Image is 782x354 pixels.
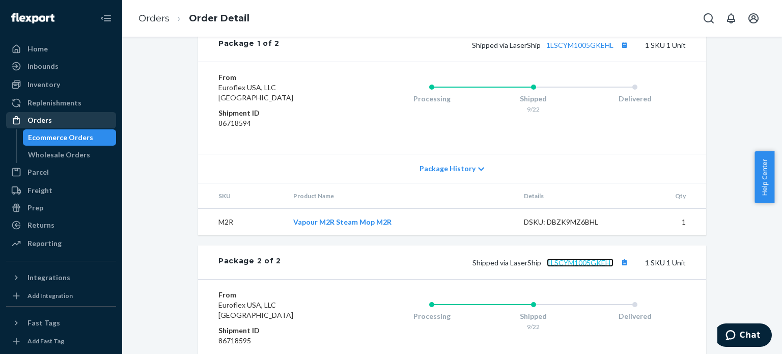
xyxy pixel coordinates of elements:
a: Add Fast Tag [6,335,116,347]
th: SKU [198,183,285,209]
button: Open Search Box [699,8,719,29]
a: Prep [6,200,116,216]
div: Delivered [584,311,686,321]
div: Shipped [483,94,584,104]
div: Processing [381,94,483,104]
div: Replenishments [27,98,81,108]
div: Freight [27,185,52,196]
div: Shipped [483,311,584,321]
div: 1 SKU 1 Unit [281,256,686,269]
div: Home [27,44,48,54]
button: Help Center [755,151,774,203]
iframe: Opens a widget where you can chat to one of our agents [717,323,772,349]
a: Freight [6,182,116,199]
div: Ecommerce Orders [28,132,93,143]
button: Open notifications [721,8,741,29]
a: 1LSCYM1005GKEHJ [547,258,613,267]
img: Flexport logo [11,13,54,23]
div: Integrations [27,273,70,283]
div: Delivered [584,94,686,104]
a: Reporting [6,235,116,252]
dt: Shipment ID [218,108,340,118]
div: 9/22 [483,105,584,114]
div: Prep [27,203,43,213]
button: Integrations [6,269,116,286]
a: Inventory [6,76,116,93]
div: Package 1 of 2 [218,38,280,51]
span: Euroflex USA, LLC [GEOGRAPHIC_DATA] [218,301,293,319]
dd: 86718594 [218,118,340,128]
div: Wholesale Orders [28,150,90,160]
a: Wholesale Orders [23,147,117,163]
div: Inbounds [27,61,59,71]
div: Fast Tags [27,318,60,328]
div: Package 2 of 2 [218,256,281,269]
a: 1LSCYM1005GKEHL [546,41,613,49]
a: Parcel [6,164,116,180]
th: Product Name [285,183,516,209]
button: Fast Tags [6,315,116,331]
div: Parcel [27,167,49,177]
a: Vapour M2R Steam Mop M2R [293,217,392,226]
a: Orders [138,13,170,24]
a: Add Integration [6,290,116,302]
a: Order Detail [189,13,249,24]
div: DSKU: DBZK9MZ6BHL [524,217,620,227]
div: Returns [27,220,54,230]
div: Add Integration [27,291,73,300]
ol: breadcrumbs [130,4,258,34]
th: Details [516,183,628,209]
div: Orders [27,115,52,125]
span: Package History [420,164,476,174]
a: Inbounds [6,58,116,74]
th: Qty [627,183,706,209]
span: Shipped via LaserShip [472,258,631,267]
div: Reporting [27,238,62,249]
div: Inventory [27,79,60,90]
button: Copy tracking number [618,256,631,269]
dt: From [218,290,340,300]
a: Home [6,41,116,57]
button: Open account menu [743,8,764,29]
a: Ecommerce Orders [23,129,117,146]
td: 1 [627,209,706,236]
span: Euroflex USA, LLC [GEOGRAPHIC_DATA] [218,83,293,102]
a: Orders [6,112,116,128]
div: 9/22 [483,322,584,331]
button: Copy tracking number [618,38,631,51]
button: Close Navigation [96,8,116,29]
dt: Shipment ID [218,325,340,336]
div: Processing [381,311,483,321]
span: Shipped via LaserShip [472,41,631,49]
td: M2R [198,209,285,236]
div: 1 SKU 1 Unit [280,38,686,51]
dt: From [218,72,340,83]
a: Replenishments [6,95,116,111]
dd: 86718595 [218,336,340,346]
a: Returns [6,217,116,233]
div: Add Fast Tag [27,337,64,345]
